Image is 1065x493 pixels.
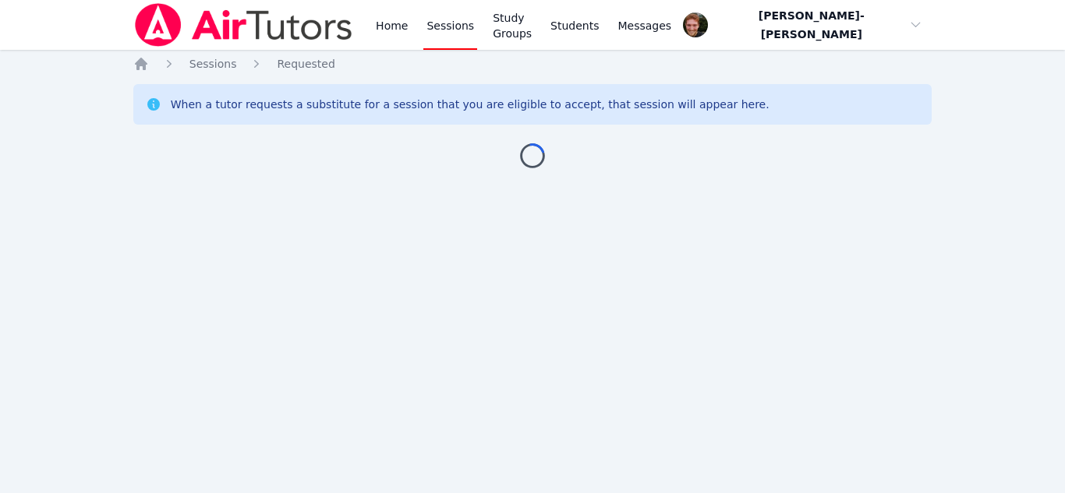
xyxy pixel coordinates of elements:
[277,58,334,70] span: Requested
[277,56,334,72] a: Requested
[189,56,237,72] a: Sessions
[171,97,770,112] div: When a tutor requests a substitute for a session that you are eligible to accept, that session wi...
[618,18,672,33] span: Messages
[133,3,354,47] img: Air Tutors
[133,56,932,72] nav: Breadcrumb
[189,58,237,70] span: Sessions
